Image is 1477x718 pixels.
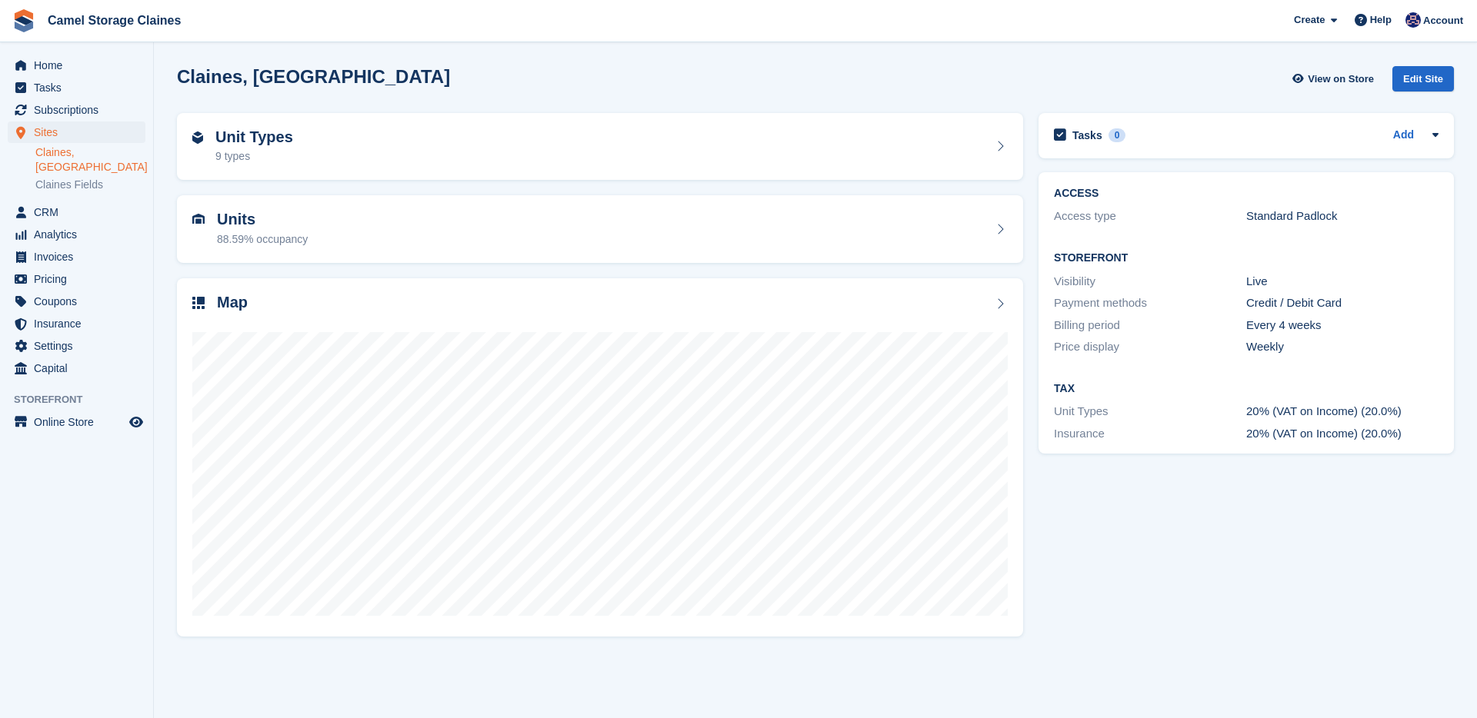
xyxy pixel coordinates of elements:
span: Analytics [34,224,126,245]
a: menu [8,357,145,379]
span: Insurance [34,313,126,334]
a: Add [1393,127,1414,145]
a: Claines Fields [35,178,145,192]
span: Invoices [34,246,126,268]
a: Claines, [GEOGRAPHIC_DATA] [35,145,145,175]
a: Edit Site [1392,66,1454,98]
div: Billing period [1054,317,1246,334]
a: Units 88.59% occupancy [177,195,1023,263]
img: unit-icn-7be61d7bf1b0ce9d3e12c5938cc71ed9869f7b940bace4675aadf7bd6d80202e.svg [192,214,205,224]
a: Unit Types 9 types [177,113,1023,181]
span: Help [1370,12,1392,28]
span: Online Store [34,411,126,433]
span: CRM [34,201,126,223]
div: Insurance [1054,425,1246,443]
img: Rod [1405,12,1421,28]
a: Map [177,278,1023,637]
span: Account [1423,13,1463,28]
a: menu [8,99,145,121]
h2: Map [217,294,248,311]
span: Subscriptions [34,99,126,121]
a: menu [8,55,145,76]
h2: Storefront [1054,252,1439,264]
div: 0 [1109,128,1126,142]
a: Camel Storage Claines [42,8,187,33]
span: Home [34,55,126,76]
span: Create [1294,12,1325,28]
div: Visibility [1054,273,1246,291]
span: Capital [34,357,126,379]
div: Price display [1054,338,1246,356]
span: Pricing [34,268,126,290]
div: Unit Types [1054,403,1246,420]
span: Storefront [14,392,153,407]
a: Preview store [127,413,145,431]
a: menu [8,224,145,245]
a: menu [8,268,145,290]
div: Weekly [1246,338,1439,356]
span: Settings [34,335,126,357]
span: Coupons [34,291,126,312]
img: stora-icon-8386f47178a22dfd0bd8f6a31ec36ba5ce8667c1dd55bd0f319d3a0aa187defe.svg [12,9,35,32]
a: menu [8,291,145,312]
div: Payment methods [1054,294,1246,312]
div: 20% (VAT on Income) (20.0%) [1246,425,1439,443]
a: menu [8,313,145,334]
h2: Unit Types [215,128,293,146]
a: menu [8,121,145,143]
img: map-icn-33ee37083ee616e46c38cad1a60f524a97daa1e2b2c8c0bc3eb3415660979fc1.svg [192,297,205,309]
img: unit-type-icn-2b2737a686de81e16bb02015468b77c625bbabd49415b5ef34ead5e3b44a266d.svg [192,131,203,144]
div: 20% (VAT on Income) (20.0%) [1246,403,1439,420]
span: Tasks [34,77,126,98]
div: 88.59% occupancy [217,231,308,248]
a: menu [8,201,145,223]
div: Credit / Debit Card [1246,294,1439,312]
div: Every 4 weeks [1246,317,1439,334]
div: Standard Padlock [1246,208,1439,225]
div: Access type [1054,208,1246,225]
a: menu [8,335,145,357]
h2: Units [217,211,308,228]
div: 9 types [215,148,293,165]
a: menu [8,77,145,98]
h2: ACCESS [1054,188,1439,200]
span: Sites [34,121,126,143]
h2: Tax [1054,383,1439,395]
h2: Tasks [1072,128,1102,142]
div: Live [1246,273,1439,291]
div: Edit Site [1392,66,1454,91]
a: menu [8,411,145,433]
span: View on Store [1308,71,1374,87]
h2: Claines, [GEOGRAPHIC_DATA] [177,66,450,87]
a: menu [8,246,145,268]
a: View on Store [1290,66,1380,91]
